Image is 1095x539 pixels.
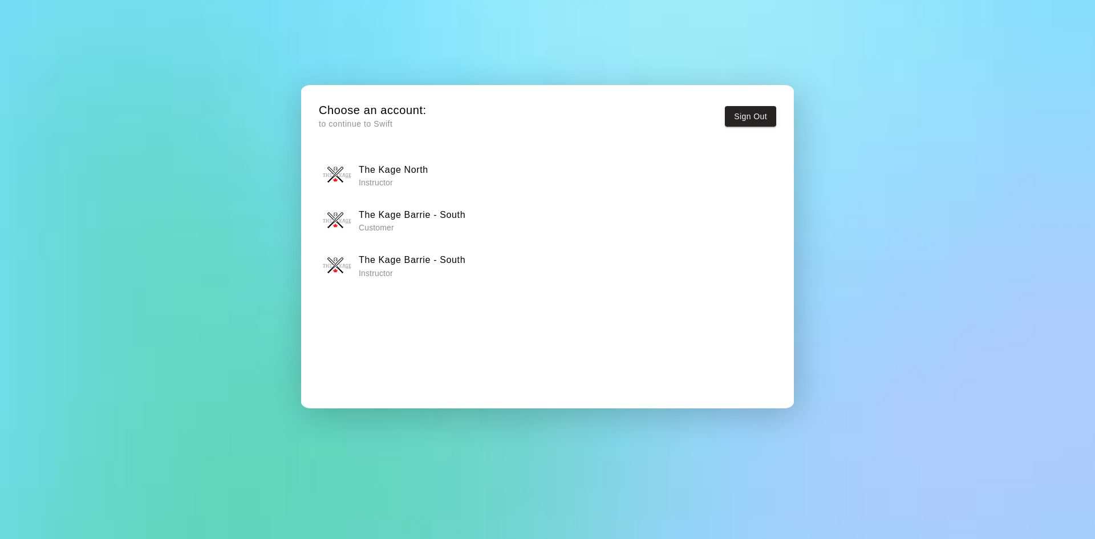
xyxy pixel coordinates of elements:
[319,202,776,238] button: The Kage Barrie - SouthThe Kage Barrie - South Customer
[319,103,427,118] h5: Choose an account:
[323,252,351,280] img: The Kage Barrie - South
[359,177,428,188] p: Instructor
[359,268,465,279] p: Instructor
[359,253,465,268] h6: The Kage Barrie - South
[319,248,776,283] button: The Kage Barrie - SouthThe Kage Barrie - South Instructor
[359,222,465,233] p: Customer
[359,208,465,222] h6: The Kage Barrie - South
[319,157,776,193] button: The Kage NorthThe Kage North Instructor
[725,106,776,127] button: Sign Out
[359,163,428,177] h6: The Kage North
[323,206,351,235] img: The Kage Barrie - South
[323,161,351,189] img: The Kage North
[319,118,427,130] p: to continue to Swift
